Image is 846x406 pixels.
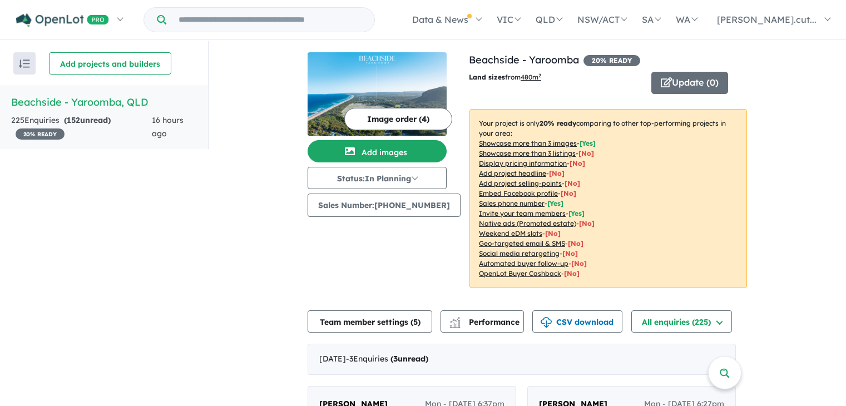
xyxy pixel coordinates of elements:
u: Social media retargeting [479,249,560,258]
input: Try estate name, suburb, builder or developer [169,8,372,32]
span: [ No ] [570,159,585,167]
span: [No] [568,239,583,247]
u: Invite your team members [479,209,566,217]
span: [ Yes ] [580,139,596,147]
h5: Beachside - Yaroomba , QLD [11,95,197,110]
u: Add project selling-points [479,179,562,187]
button: Team member settings (5) [308,310,432,333]
span: 20 % READY [583,55,640,66]
button: Add images [308,140,447,162]
span: Performance [451,317,520,327]
span: - 3 Enquir ies [346,354,428,364]
img: Openlot PRO Logo White [16,13,109,27]
span: [ No ] [549,169,565,177]
img: bar-chart.svg [449,320,461,328]
b: 20 % ready [540,119,576,127]
span: 3 [393,354,398,364]
span: [ No ] [565,179,580,187]
button: Status:In Planning [308,167,447,189]
span: [No] [571,259,587,268]
u: Embed Facebook profile [479,189,558,197]
button: Update (0) [651,72,728,94]
u: Weekend eDM slots [479,229,542,237]
button: Sales Number:[PHONE_NUMBER] [308,194,461,217]
strong: ( unread) [390,354,428,364]
u: OpenLot Buyer Cashback [479,269,561,278]
button: Performance [441,310,524,333]
img: line-chart.svg [450,317,460,323]
div: 225 Enquir ies [11,114,152,141]
span: [No] [545,229,561,237]
button: Add projects and builders [49,52,171,75]
u: Sales phone number [479,199,545,207]
span: [No] [564,269,580,278]
span: [ No ] [578,149,594,157]
img: sort.svg [19,60,30,68]
button: CSV download [532,310,622,333]
b: Land sizes [469,73,505,81]
u: Geo-targeted email & SMS [479,239,565,247]
p: from [469,72,643,83]
u: Display pricing information [479,159,567,167]
span: 16 hours ago [152,115,184,138]
div: [DATE] [308,344,736,375]
span: 5 [413,317,418,327]
u: Automated buyer follow-up [479,259,568,268]
span: [No] [562,249,578,258]
img: download icon [541,317,552,328]
u: Add project headline [479,169,546,177]
span: [ Yes ] [547,199,563,207]
span: [No] [579,219,595,227]
a: Beachside - Yaroomba [469,53,579,66]
button: All enquiries (225) [631,310,732,333]
img: Beachside - Yaroomba [308,52,447,136]
span: [PERSON_NAME].cut... [717,14,817,25]
span: 20 % READY [16,128,65,140]
strong: ( unread) [64,115,111,125]
span: [ No ] [561,189,576,197]
span: [ Yes ] [568,209,585,217]
sup: 2 [538,72,541,78]
u: 480 m [521,73,541,81]
p: Your project is only comparing to other top-performing projects in your area: - - - - - - - - - -... [469,109,747,288]
button: Image order (4) [344,108,452,130]
u: Showcase more than 3 images [479,139,577,147]
u: Native ads (Promoted estate) [479,219,576,227]
span: 152 [67,115,80,125]
u: Showcase more than 3 listings [479,149,576,157]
